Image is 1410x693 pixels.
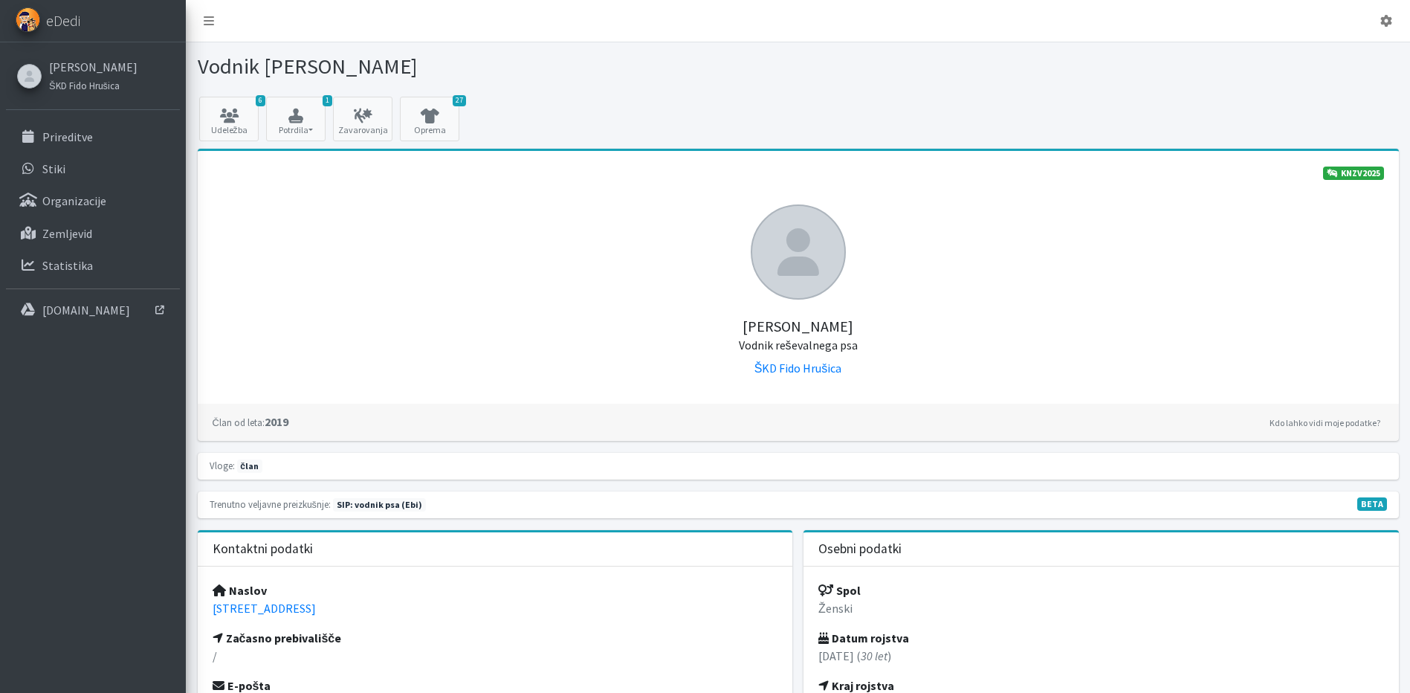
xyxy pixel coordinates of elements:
em: 30 let [861,648,887,663]
small: Vloge: [210,460,235,471]
a: Zavarovanja [333,97,392,141]
small: ŠKD Fido Hrušica [49,80,120,91]
a: Prireditve [6,122,180,152]
a: 6 Udeležba [199,97,259,141]
p: / [213,647,778,665]
span: Naslednja preizkušnja: pomlad 2026 [333,498,426,512]
p: Organizacije [42,193,106,208]
h5: [PERSON_NAME] [213,300,1384,353]
h3: Osebni podatki [818,541,902,557]
strong: Datum rojstva [818,631,909,645]
span: V fazi razvoja [1357,497,1387,511]
a: Zemljevid [6,219,180,248]
a: [DOMAIN_NAME] [6,295,180,325]
a: Kdo lahko vidi moje podatke? [1266,414,1384,432]
a: ŠKD Fido Hrušica [754,361,842,375]
small: Trenutno veljavne preizkušnje: [210,498,331,510]
p: Statistika [42,258,93,273]
span: eDedi [46,10,80,32]
h1: Vodnik [PERSON_NAME] [198,54,793,80]
span: 1 [323,95,332,106]
strong: Spol [818,583,861,598]
span: član [237,460,262,473]
p: Ženski [818,599,1384,617]
strong: Naslov [213,583,267,598]
h3: Kontaktni podatki [213,541,313,557]
a: Stiki [6,154,180,184]
a: [PERSON_NAME] [49,58,138,76]
button: 1 Potrdila [266,97,326,141]
p: [DATE] ( ) [818,647,1384,665]
strong: E-pošta [213,678,271,693]
small: Član od leta: [213,416,265,428]
a: [STREET_ADDRESS] [213,601,316,616]
strong: Kraj rojstva [818,678,894,693]
span: 6 [256,95,265,106]
p: Prireditve [42,129,93,144]
a: Statistika [6,251,180,280]
strong: Začasno prebivališče [213,631,342,645]
a: KNZV2025 [1323,167,1384,180]
small: Vodnik reševalnega psa [739,338,858,352]
a: 27 Oprema [400,97,459,141]
a: ŠKD Fido Hrušica [49,76,138,94]
p: [DOMAIN_NAME] [42,303,130,318]
p: Stiki [42,161,65,176]
strong: 2019 [213,414,288,429]
img: eDedi [16,7,40,32]
a: Organizacije [6,186,180,216]
span: 27 [453,95,466,106]
p: Zemljevid [42,226,92,241]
